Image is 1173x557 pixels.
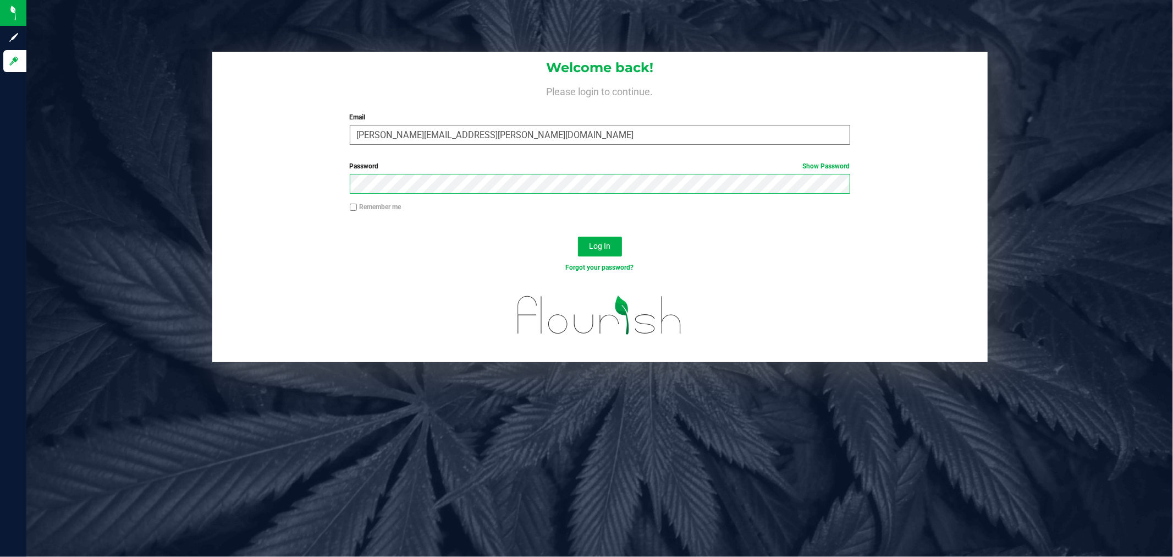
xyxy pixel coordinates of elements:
[589,242,610,250] span: Log In
[503,284,697,346] img: flourish_logo.svg
[8,56,19,67] inline-svg: Log in
[350,162,379,170] span: Password
[212,84,988,97] h4: Please login to continue.
[803,162,850,170] a: Show Password
[350,204,357,211] input: Remember me
[578,237,622,256] button: Log In
[566,264,634,271] a: Forgot your password?
[8,32,19,43] inline-svg: Sign up
[212,61,988,75] h1: Welcome back!
[350,112,850,122] label: Email
[350,202,401,212] label: Remember me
